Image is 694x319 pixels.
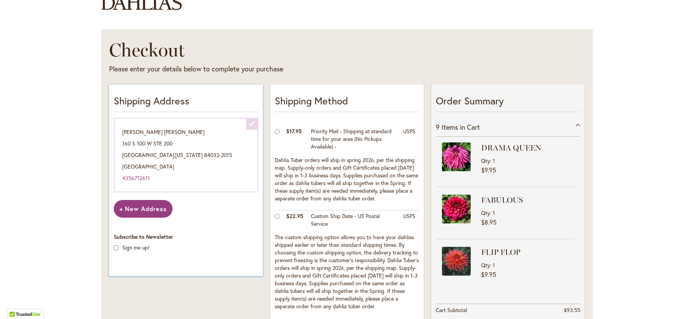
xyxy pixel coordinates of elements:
td: Priority Mail - Shipping at standard time for your area (No Pickups Available) - [307,126,399,154]
span: $17.95 [286,127,302,135]
td: The custom shipping option allows you to have your dahlias shipped earlier or later than standard... [275,231,419,314]
td: Dahlia Tuber orders will ship in spring 2026, per the shipping map. Supply-only orders and Gift C... [275,154,419,210]
div: Please enter your details below to complete your purchase [109,64,447,74]
span: $9.95 [481,270,496,278]
span: $22.95 [286,212,303,220]
a: 4356712611 [122,174,150,182]
label: Sign me up! [122,244,149,251]
span: Subscribe to Newsletter [114,233,173,240]
span: Qty [481,157,490,164]
td: Custom Ship Date - US Postal Service [307,210,399,231]
span: [US_STATE] [175,151,203,159]
span: Qty [481,209,490,217]
span: $9.95 [481,166,496,174]
strong: FABULOUS [481,195,573,205]
span: New Address [120,205,167,213]
span: Items in Cart [442,122,480,132]
span: 9 [436,122,440,132]
p: Order Summary [436,94,580,112]
span: Qty [481,261,490,269]
td: USPS [399,210,419,231]
iframe: Launch Accessibility Center [6,292,27,313]
button: New Address [114,200,173,218]
td: USPS [399,126,419,154]
span: $8.95 [481,218,496,226]
img: FABULOUS [442,195,471,223]
th: Cart Subtotal [436,304,557,316]
span: 1 [493,209,495,217]
span: 1 [493,157,495,164]
span: 1 [493,261,495,269]
span: $93.55 [564,306,580,314]
strong: DRAMA QUEEN [481,142,573,153]
div: [PERSON_NAME] [PERSON_NAME] 160 S 100 W STE 200 [GEOGRAPHIC_DATA] , 84032-2015 [GEOGRAPHIC_DATA] [114,118,258,192]
p: Shipping Method [275,94,419,112]
img: FLIP FLOP [442,247,471,276]
strong: FLIP FLOP [481,247,573,258]
p: Shipping Address [114,94,258,112]
img: DRAMA QUEEN [442,142,471,171]
h1: Checkout [109,38,447,61]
